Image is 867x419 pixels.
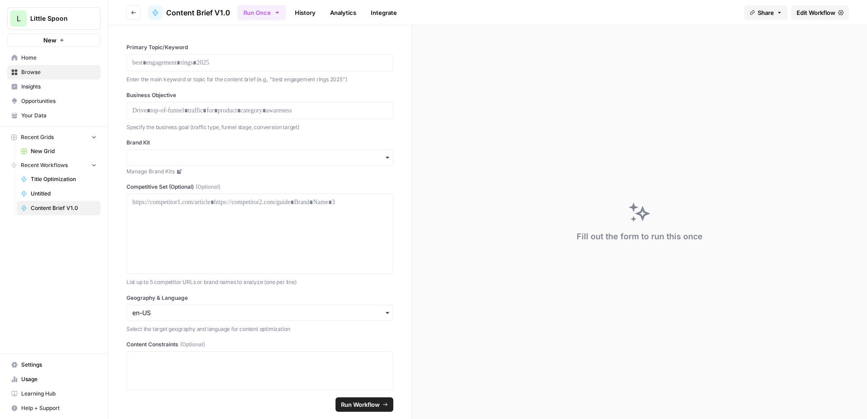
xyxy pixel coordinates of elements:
[31,175,97,183] span: Title Optimization
[7,158,101,172] button: Recent Workflows
[31,147,97,155] span: New Grid
[21,97,97,105] span: Opportunities
[365,5,402,20] a: Integrate
[7,358,101,372] a: Settings
[21,112,97,120] span: Your Data
[126,183,393,191] label: Competitive Set (Optional)
[126,168,393,176] a: Manage Brand Kits
[7,65,101,79] a: Browse
[7,386,101,401] a: Learning Hub
[7,33,101,47] button: New
[7,94,101,108] a: Opportunities
[758,8,774,17] span: Share
[21,83,97,91] span: Insights
[126,91,393,99] label: Business Objective
[126,340,393,349] label: Content Constraints
[43,36,56,45] span: New
[744,5,788,20] button: Share
[289,5,321,20] a: History
[7,51,101,65] a: Home
[126,325,393,334] p: Select the target geography and language for content optimization
[336,397,393,412] button: Run Workflow
[126,75,393,84] p: Enter the main keyword or topic for the content brief (e.g., "best engagement rings 2025")
[7,79,101,94] a: Insights
[21,68,97,76] span: Browse
[31,204,97,212] span: Content Brief V1.0
[797,8,835,17] span: Edit Workflow
[21,133,54,141] span: Recent Grids
[21,361,97,369] span: Settings
[126,123,393,132] p: Specify the business goal (traffic type, funnel stage, conversion target)
[7,108,101,123] a: Your Data
[17,186,101,201] a: Untitled
[166,7,230,18] span: Content Brief V1.0
[325,5,362,20] a: Analytics
[196,183,220,191] span: (Optional)
[30,14,85,23] span: Little Spoon
[17,13,21,24] span: L
[31,190,97,198] span: Untitled
[7,372,101,386] a: Usage
[126,43,393,51] label: Primary Topic/Keyword
[21,54,97,62] span: Home
[21,161,68,169] span: Recent Workflows
[577,230,703,243] div: Fill out the form to run this once
[126,278,393,287] p: List up to 5 competitor URLs or brand names to analyze (one per line)
[17,144,101,158] a: New Grid
[341,400,380,409] span: Run Workflow
[148,5,230,20] a: Content Brief V1.0
[126,294,393,302] label: Geography & Language
[126,139,393,147] label: Brand Kit
[238,5,286,20] button: Run Once
[21,404,97,412] span: Help + Support
[132,308,387,317] input: en-US
[791,5,849,20] a: Edit Workflow
[21,390,97,398] span: Learning Hub
[7,401,101,415] button: Help + Support
[17,201,101,215] a: Content Brief V1.0
[7,130,101,144] button: Recent Grids
[180,340,205,349] span: (Optional)
[21,375,97,383] span: Usage
[17,172,101,186] a: Title Optimization
[7,7,101,30] button: Workspace: Little Spoon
